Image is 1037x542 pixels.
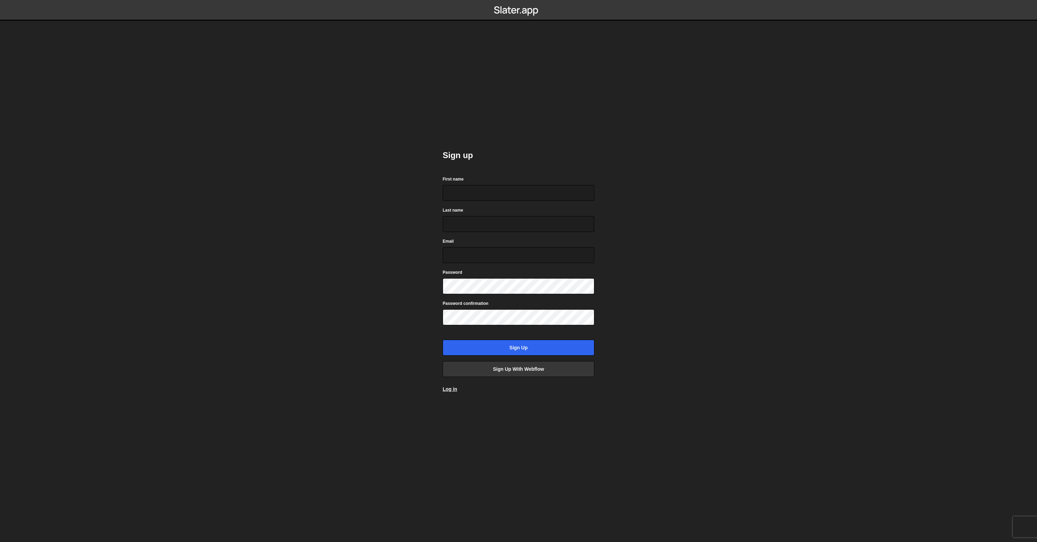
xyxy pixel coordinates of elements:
[443,150,594,161] h2: Sign up
[443,340,594,356] input: Sign up
[443,361,594,377] a: Sign up with Webflow
[443,300,489,307] label: Password confirmation
[443,269,462,276] label: Password
[443,207,463,214] label: Last name
[443,238,454,245] label: Email
[443,386,457,392] a: Log in
[443,176,464,183] label: First name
